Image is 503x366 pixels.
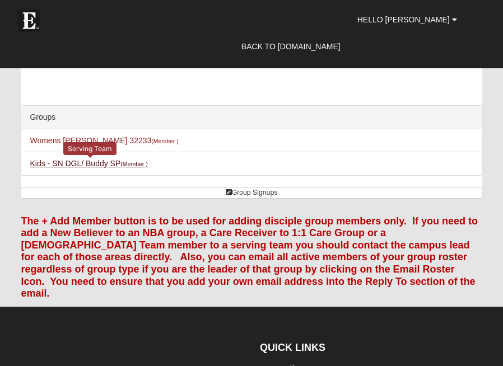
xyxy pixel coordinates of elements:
[233,32,349,60] a: Back to [DOMAIN_NAME]
[357,15,450,24] span: Hello [PERSON_NAME]
[18,10,40,32] img: Eleven22 logo
[21,215,478,299] font: The + Add Member button is to be used for adding disciple group members only. If you need to add ...
[21,187,482,199] a: Group Signups
[260,342,462,354] h4: QUICK LINKS
[21,106,481,129] div: Groups
[30,136,178,145] a: Womens [PERSON_NAME] 32233(Member )
[63,142,117,155] div: Serving Team
[349,6,465,34] a: Hello [PERSON_NAME]
[30,159,147,168] a: Kids - SN DGL/ Buddy SP(Member )
[120,161,147,167] small: (Member )
[151,138,178,144] small: (Member )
